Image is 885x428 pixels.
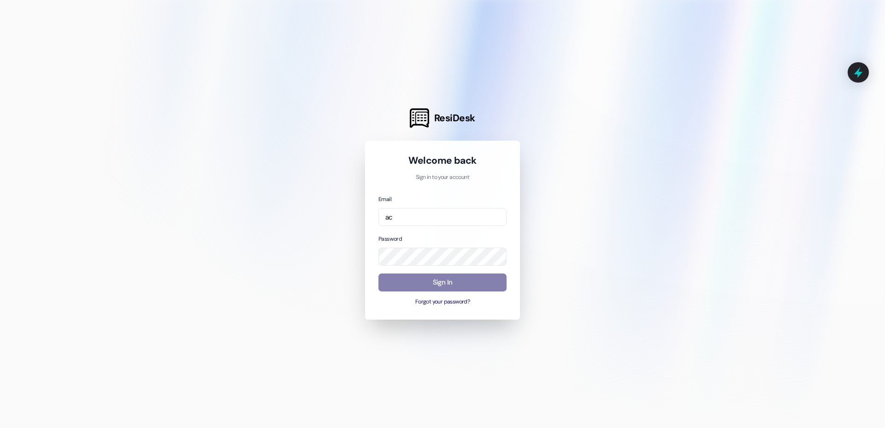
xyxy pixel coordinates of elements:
label: Email [378,196,391,203]
span: ResiDesk [434,112,475,125]
input: name@example.com [378,208,507,226]
img: ResiDesk Logo [410,108,429,128]
label: Password [378,235,402,243]
h1: Welcome back [378,154,507,167]
button: Sign In [378,273,507,291]
button: Forgot your password? [378,298,507,306]
p: Sign in to your account [378,173,507,182]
